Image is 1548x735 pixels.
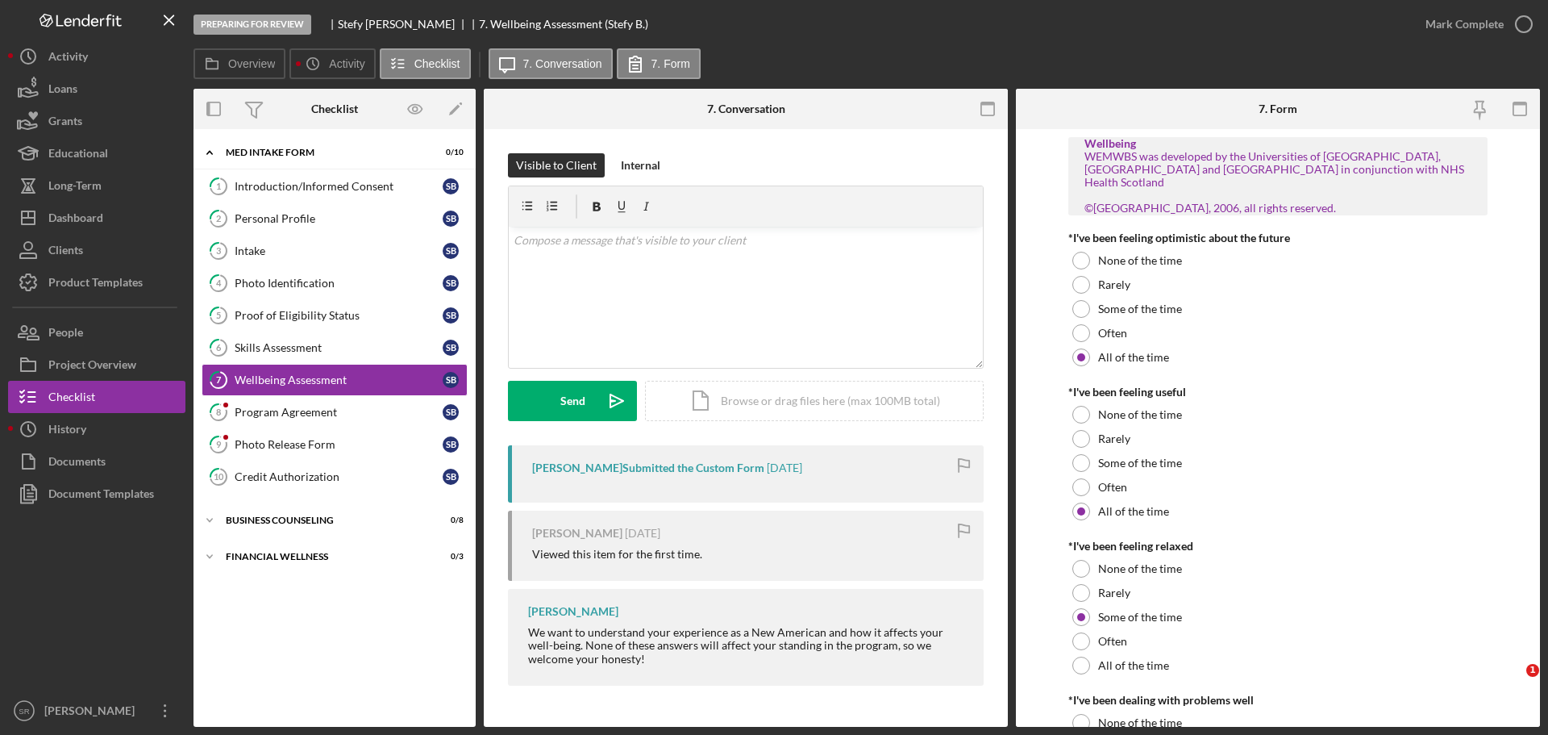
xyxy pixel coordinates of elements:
label: All of the time [1098,505,1169,518]
tspan: 10 [214,471,224,482]
button: Activity [8,40,185,73]
div: Project Overview [48,349,136,385]
iframe: Intercom live chat [1493,664,1532,703]
div: 0 / 8 [435,516,464,525]
a: 9Photo Release FormSB [202,428,468,461]
label: Often [1098,481,1127,494]
button: Activity [289,48,375,79]
tspan: 5 [216,310,221,320]
text: SR [19,707,29,716]
div: Educational [48,137,108,173]
div: *I've been feeling useful [1068,386,1488,399]
a: 4Photo IdentificationSB [202,267,468,299]
div: S B [443,436,459,453]
div: WEMWBS was developed by the Universities of [GEOGRAPHIC_DATA], [GEOGRAPHIC_DATA] and [GEOGRAPHIC_... [1084,150,1471,215]
button: History [8,413,185,445]
label: All of the time [1098,351,1169,364]
div: Checklist [311,102,358,115]
div: 7. Conversation [707,102,785,115]
button: Grants [8,105,185,137]
label: None of the time [1098,562,1182,575]
div: Personal Profile [235,212,443,225]
button: Product Templates [8,266,185,299]
div: History [48,413,86,449]
div: Loans [48,73,77,109]
div: S B [443,307,459,324]
div: Photo Release Form [235,438,443,451]
div: [PERSON_NAME] [40,695,145,731]
button: Project Overview [8,349,185,381]
div: Document Templates [48,478,154,514]
time: 2025-10-10 16:47 [767,461,802,474]
div: Financial Wellness [226,552,423,562]
div: Mark Complete [1425,8,1504,40]
button: Documents [8,445,185,478]
div: We want to understand your experience as a New American and how it affects your well-being. None ... [528,626,967,665]
a: 2Personal ProfileSB [202,203,468,235]
a: 7Wellbeing AssessmentSB [202,364,468,396]
label: All of the time [1098,659,1169,672]
tspan: 2 [216,213,221,223]
label: Checklist [414,57,460,70]
tspan: 6 [216,342,222,353]
a: 10Credit AuthorizationSB [202,461,468,493]
div: Long-Term [48,169,102,206]
div: Wellbeing Assessment [235,374,443,386]
div: S B [443,372,459,388]
div: 7. Wellbeing Assessment (Stefy B.) [479,18,648,31]
label: None of the time [1098,408,1182,421]
label: 7. Form [651,57,690,70]
div: S B [443,404,459,420]
div: 0 / 3 [435,552,464,562]
div: Program Agreement [235,406,443,419]
div: People [48,316,83,353]
div: 7. Form [1259,102,1297,115]
label: None of the time [1098,716,1182,729]
button: Loans [8,73,185,105]
div: Activity [48,40,88,77]
label: Rarely [1098,278,1130,291]
div: Viewed this item for the first time. [532,548,702,561]
div: S B [443,178,459,194]
div: Visible to Client [516,153,597,177]
button: Dashboard [8,202,185,234]
div: Clients [48,234,83,270]
label: Some of the time [1098,457,1182,470]
a: 5Proof of Eligibility StatusSB [202,299,468,332]
div: Proof of Eligibility Status [235,309,443,322]
div: Introduction/Informed Consent [235,180,443,193]
button: Educational [8,137,185,169]
a: 8Program AgreementSB [202,396,468,428]
div: Intake [235,244,443,257]
tspan: 7 [216,374,222,385]
tspan: 8 [216,407,221,417]
button: Document Templates [8,478,185,510]
div: Preparing for Review [193,15,311,35]
div: *I've been feeling relaxed [1068,540,1488,553]
tspan: 1 [216,181,221,191]
label: Often [1098,635,1127,648]
div: *I've been dealing with problems well [1068,694,1488,707]
button: Overview [193,48,285,79]
div: S B [443,275,459,291]
button: Checklist [8,381,185,413]
div: MED Intake Form [226,148,423,157]
div: Skills Assessment [235,341,443,354]
button: Send [508,381,637,421]
button: People [8,316,185,349]
div: Photo Identification [235,277,443,290]
button: 7. Conversation [489,48,613,79]
label: Activity [329,57,364,70]
div: [PERSON_NAME] [532,527,622,540]
button: Clients [8,234,185,266]
span: 1 [1526,664,1539,677]
a: 3IntakeSB [202,235,468,267]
